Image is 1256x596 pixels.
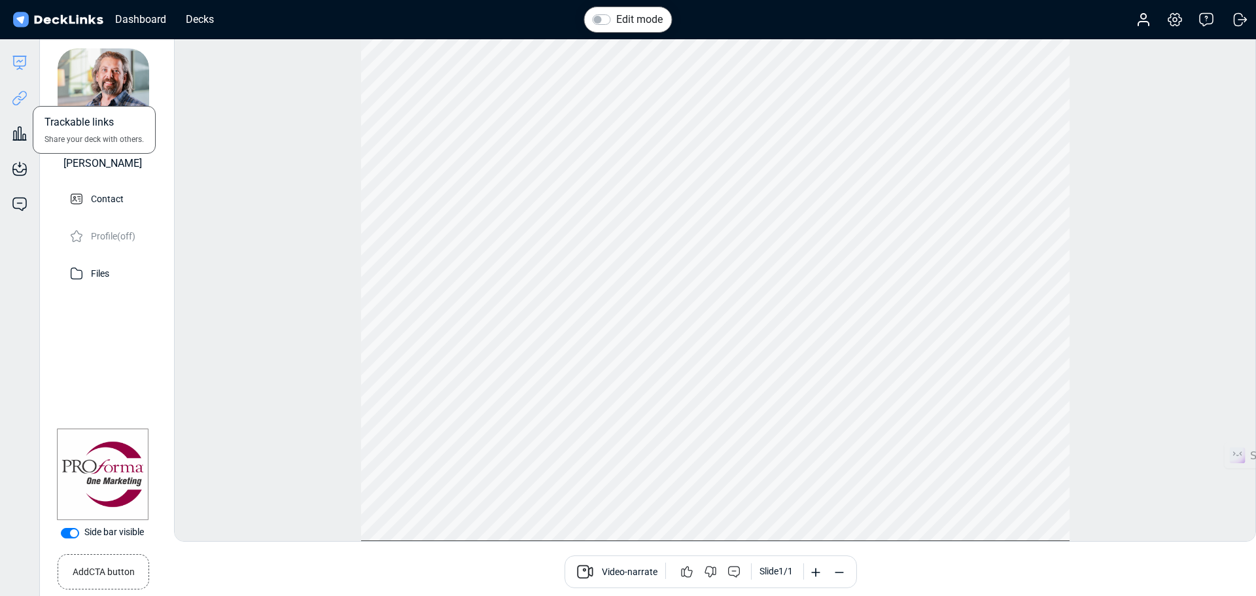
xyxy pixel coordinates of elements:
small: Add CTA button [73,560,135,579]
img: DeckLinks [10,10,105,29]
div: Slide 1 / 1 [759,565,793,578]
img: Company Banner [57,429,148,520]
div: [PERSON_NAME] [63,156,142,171]
span: Trackable links [44,114,114,133]
label: Side bar visible [84,525,144,539]
p: Contact [91,190,124,206]
div: Dashboard [109,11,173,27]
p: Profile (off) [91,227,135,243]
span: Share your deck with others. [44,133,144,145]
p: Files [91,264,109,281]
div: Decks [179,11,220,27]
label: Edit mode [616,12,663,27]
span: Video-narrate [602,565,657,581]
img: avatar [58,48,149,140]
